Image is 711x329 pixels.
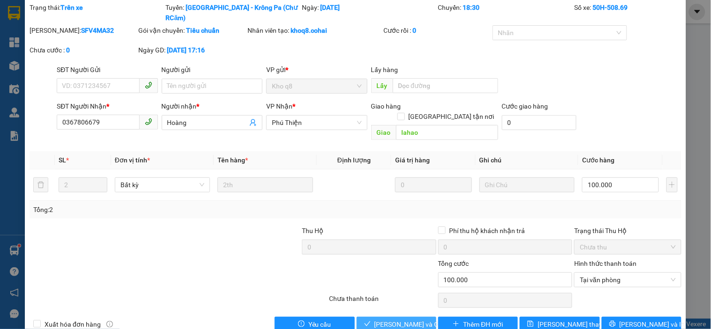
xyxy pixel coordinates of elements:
b: khoq8.cohai [291,27,327,34]
span: Gửi: [84,36,102,47]
div: SĐT Người Nhận [57,101,157,111]
span: Giao [371,125,396,140]
div: Trạng thái Thu Hộ [574,226,681,236]
span: Kho q8 [272,79,361,93]
b: Trên xe [60,4,83,11]
input: Ghi Chú [479,177,575,192]
span: user-add [249,119,257,126]
span: printer [609,321,616,328]
div: Số xe: [573,2,682,23]
div: Chưa thanh toán [328,293,437,310]
button: plus [666,177,678,192]
span: exclamation-circle [298,321,305,328]
div: VP gửi [266,65,367,75]
span: Giá trị hàng [395,156,430,164]
label: Cước giao hàng [502,102,548,110]
span: Bất kỳ [120,178,204,192]
div: Tổng: 2 [33,205,275,215]
span: VP Nhận [266,102,292,110]
input: Dọc đường [393,78,498,93]
b: 0 [413,27,417,34]
div: Trạng thái: [29,2,165,23]
span: Lấy [371,78,393,93]
span: save [527,321,534,328]
b: 50H-508.69 [592,4,628,11]
div: Chưa cước : [30,45,136,55]
span: plus [453,321,459,328]
div: Người gửi [162,65,262,75]
b: [DATE] 17:16 [167,46,205,54]
span: Cước hàng [582,156,614,164]
div: Cước rồi : [384,25,491,36]
div: Ngày: [301,2,437,23]
span: phone [145,118,152,125]
span: SL [59,156,66,164]
button: delete [33,177,48,192]
input: Cước giao hàng [502,115,577,130]
span: AyunPa [84,51,117,62]
span: info-circle [106,321,113,328]
b: [GEOGRAPHIC_DATA] - Krông Pa (Chư RCăm) [166,4,298,22]
span: [DATE] 10:31 [84,25,118,32]
span: check [364,321,371,328]
b: 0 [66,46,70,54]
div: Ngày GD: [139,45,246,55]
span: 1th [84,65,105,81]
span: Phú Thiện [272,116,361,130]
h2: TZEV9IK4 [4,29,51,44]
div: Tuyến: [165,2,301,23]
span: Thu Hộ [302,227,323,234]
b: 18:30 [463,4,480,11]
input: Dọc đường [396,125,498,140]
span: Lấy hàng [371,66,398,73]
span: phone [145,81,152,89]
div: [PERSON_NAME]: [30,25,136,36]
b: [DATE] [320,4,340,11]
label: Hình thức thanh toán [574,260,636,267]
b: Tiêu chuẩn [187,27,220,34]
input: 0 [395,177,472,192]
span: Đơn vị tính [115,156,150,164]
input: VD: Bàn, Ghế [217,177,313,192]
span: Giao hàng [371,102,401,110]
div: Nhân viên tạo: [247,25,382,36]
div: Gói vận chuyển: [139,25,246,36]
div: Chuyến: [437,2,574,23]
span: Tên hàng [217,156,248,164]
span: Định lượng [337,156,371,164]
span: Tại văn phòng [580,273,675,287]
div: Người nhận [162,101,262,111]
span: Tổng cước [438,260,469,267]
span: [GEOGRAPHIC_DATA] tận nơi [405,111,498,122]
th: Ghi chú [476,151,578,169]
span: Phí thu hộ khách nhận trả [446,226,529,236]
div: SĐT Người Gửi [57,65,157,75]
b: SFV4MA32 [81,27,114,34]
span: Chưa thu [580,240,675,254]
b: Cô Hai [24,7,63,21]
